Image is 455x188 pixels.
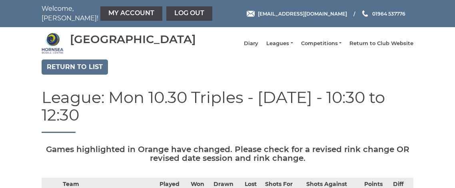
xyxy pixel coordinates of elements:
a: Return to Club Website [349,40,413,47]
div: [GEOGRAPHIC_DATA] [70,33,196,46]
span: [EMAIL_ADDRESS][DOMAIN_NAME] [258,10,347,16]
img: Email [247,11,255,17]
h5: Games highlighted in Orange have changed. Please check for a revised rink change OR revised date ... [42,145,413,162]
img: Phone us [362,10,368,17]
h1: League: Mon 10.30 Triples - [DATE] - 10:30 to 12:30 [42,89,413,133]
a: Competitions [301,40,341,47]
a: Log out [166,6,212,21]
img: Hornsea Bowls Centre [42,32,64,54]
a: Email [EMAIL_ADDRESS][DOMAIN_NAME] [247,10,347,18]
a: Phone us 01964 537776 [361,10,405,18]
a: Leagues [266,40,293,47]
nav: Welcome, [PERSON_NAME]! [42,4,190,23]
span: 01964 537776 [372,10,405,16]
a: Return to list [42,59,108,75]
a: Diary [244,40,258,47]
a: My Account [100,6,162,21]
